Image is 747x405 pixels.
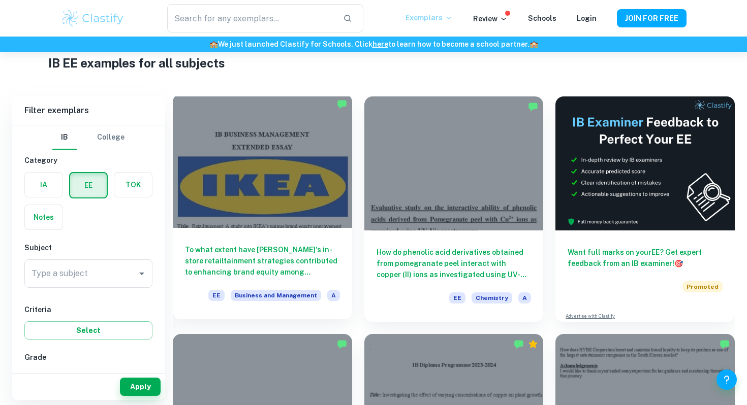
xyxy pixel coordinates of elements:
[231,290,321,301] span: Business and Management
[473,13,508,24] p: Review
[12,96,165,125] h6: Filter exemplars
[617,9,687,27] button: JOIN FOR FREE
[449,292,465,303] span: EE
[70,173,107,197] button: EE
[52,125,77,150] button: IB
[528,339,538,349] div: Premium
[209,40,218,48] span: 🏫
[25,205,63,229] button: Notes
[566,313,615,320] a: Advertise with Clastify
[717,369,737,390] button: Help and Feedback
[555,96,735,322] a: Want full marks on yourEE? Get expert feedback from an IB examiner!PromotedAdvertise with Clastify
[48,54,699,72] h1: IB EE examples for all subjects
[514,339,524,349] img: Marked
[568,247,723,269] h6: Want full marks on your EE ? Get expert feedback from an IB examiner!
[2,39,745,50] h6: We just launched Clastify for Schools. Click to learn how to become a school partner.
[372,40,388,48] a: here
[185,244,340,278] h6: To what extent have [PERSON_NAME]'s in-store retailtainment strategies contributed to enhancing b...
[24,321,152,340] button: Select
[25,173,63,197] button: IA
[135,266,149,281] button: Open
[167,4,335,32] input: Search for any exemplars...
[337,339,347,349] img: Marked
[555,96,735,230] img: Thumbnail
[530,40,538,48] span: 🏫
[120,378,161,396] button: Apply
[173,96,352,322] a: To what extent have [PERSON_NAME]'s in-store retailtainment strategies contributed to enhancing b...
[337,99,347,109] img: Marked
[682,281,723,292] span: Promoted
[364,96,544,322] a: How do phenolic acid derivatives obtained from pomegranate peel interact with copper (II) ions as...
[377,247,532,280] h6: How do phenolic acid derivatives obtained from pomegranate peel interact with copper (II) ions as...
[60,8,125,28] img: Clastify logo
[528,14,556,22] a: Schools
[24,242,152,253] h6: Subject
[208,290,225,301] span: EE
[577,14,597,22] a: Login
[52,125,124,150] div: Filter type choice
[518,292,531,303] span: A
[406,12,453,23] p: Exemplars
[327,290,340,301] span: A
[720,339,730,349] img: Marked
[528,102,538,112] img: Marked
[114,173,152,197] button: TOK
[24,352,152,363] h6: Grade
[97,125,124,150] button: College
[24,304,152,315] h6: Criteria
[674,259,683,267] span: 🎯
[24,155,152,166] h6: Category
[472,292,512,303] span: Chemistry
